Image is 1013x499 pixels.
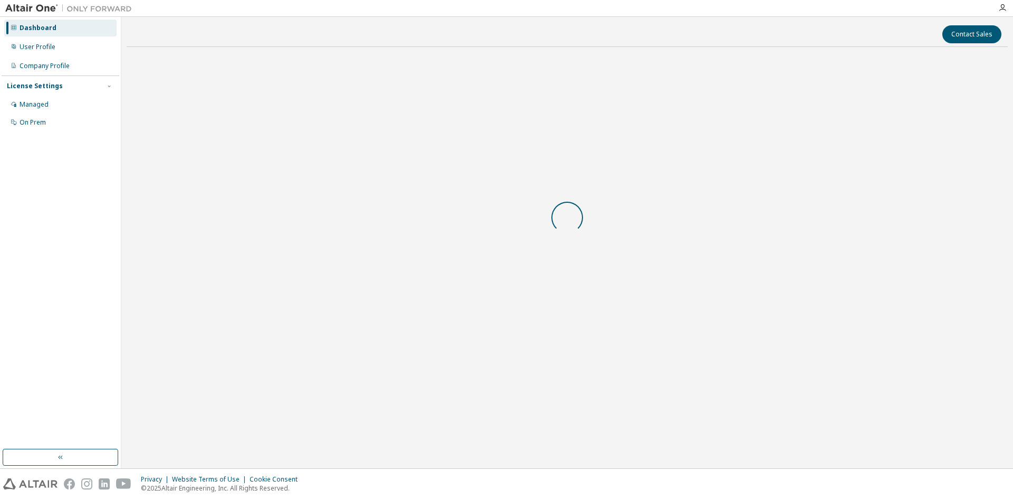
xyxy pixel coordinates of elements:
div: Cookie Consent [250,475,304,484]
p: © 2025 Altair Engineering, Inc. All Rights Reserved. [141,484,304,493]
div: License Settings [7,82,63,90]
img: youtube.svg [116,478,131,489]
div: Managed [20,100,49,109]
img: facebook.svg [64,478,75,489]
img: instagram.svg [81,478,92,489]
div: User Profile [20,43,55,51]
div: Company Profile [20,62,70,70]
button: Contact Sales [942,25,1001,43]
div: Dashboard [20,24,56,32]
img: Altair One [5,3,137,14]
div: Website Terms of Use [172,475,250,484]
img: altair_logo.svg [3,478,58,489]
img: linkedin.svg [99,478,110,489]
div: Privacy [141,475,172,484]
div: On Prem [20,118,46,127]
